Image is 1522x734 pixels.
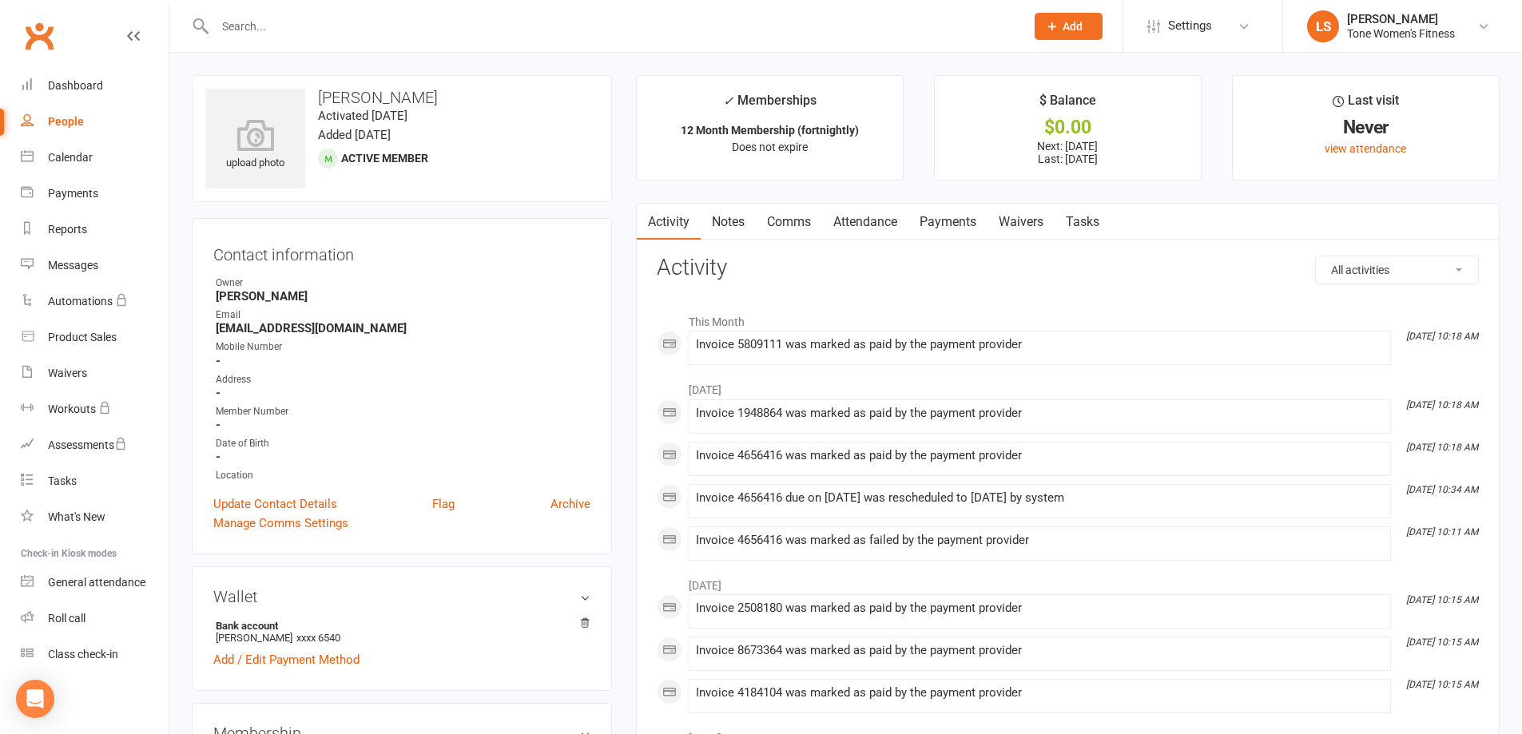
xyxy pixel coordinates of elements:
div: [PERSON_NAME] [1347,12,1455,26]
time: Added [DATE] [318,128,391,142]
strong: - [216,418,590,432]
a: Clubworx [19,16,59,56]
span: xxxx 6540 [296,632,340,644]
h3: [PERSON_NAME] [205,89,598,106]
div: Mobile Number [216,339,590,355]
span: Does not expire [732,141,808,153]
a: Waivers [988,204,1055,240]
a: Tasks [1055,204,1111,240]
strong: - [216,354,590,368]
div: $ Balance [1039,90,1096,119]
div: Payments [48,187,98,200]
li: [DATE] [657,373,1479,399]
a: Assessments [21,427,169,463]
div: Date of Birth [216,436,590,451]
a: Workouts [21,391,169,427]
a: Manage Comms Settings [213,514,348,533]
div: Automations [48,295,113,307]
div: Member Number [216,404,590,419]
div: LS [1307,10,1339,42]
div: Invoice 4184104 was marked as paid by the payment provider [696,686,1384,700]
a: Attendance [822,204,908,240]
button: Add [1035,13,1103,40]
a: Notes [701,204,756,240]
div: Calendar [48,151,93,164]
strong: [EMAIL_ADDRESS][DOMAIN_NAME] [216,321,590,335]
i: [DATE] 10:11 AM [1406,526,1478,538]
div: Assessments [48,438,127,451]
a: Waivers [21,355,169,391]
div: People [48,115,84,128]
div: Roll call [48,612,85,625]
a: Dashboard [21,68,169,104]
a: Update Contact Details [213,494,337,514]
div: Messages [48,259,98,272]
div: Invoice 8673364 was marked as paid by the payment provider [696,644,1384,657]
div: Tone Women's Fitness [1347,26,1455,41]
a: Messages [21,248,169,284]
div: Invoice 5809111 was marked as paid by the payment provider [696,338,1384,351]
a: People [21,104,169,140]
a: Payments [21,176,169,212]
div: Tasks [48,474,77,487]
a: Payments [908,204,988,240]
h3: Activity [657,256,1479,280]
li: [DATE] [657,569,1479,594]
div: Invoice 1948864 was marked as paid by the payment provider [696,407,1384,420]
div: General attendance [48,576,145,589]
div: Workouts [48,403,96,415]
a: General attendance kiosk mode [21,565,169,601]
a: What's New [21,499,169,535]
div: Invoice 4656416 was marked as paid by the payment provider [696,449,1384,462]
a: Tasks [21,463,169,499]
i: [DATE] 10:15 AM [1406,594,1478,605]
div: What's New [48,510,105,523]
i: ✓ [723,93,733,109]
input: Search... [210,15,1014,38]
div: Invoice 4656416 was marked as failed by the payment provider [696,534,1384,547]
div: upload photo [205,119,305,172]
div: Product Sales [48,331,117,343]
span: Active member [341,152,428,165]
div: Never [1247,119,1484,136]
a: Calendar [21,140,169,176]
div: Location [216,468,590,483]
strong: Bank account [216,620,582,632]
a: Comms [756,204,822,240]
i: [DATE] 10:18 AM [1406,399,1478,411]
div: Dashboard [48,79,103,92]
div: Last visit [1333,90,1399,119]
i: [DATE] 10:15 AM [1406,637,1478,648]
h3: Wallet [213,588,590,605]
a: Archive [550,494,590,514]
a: Product Sales [21,319,169,355]
strong: - [216,386,590,400]
a: Class kiosk mode [21,637,169,673]
a: Reports [21,212,169,248]
li: [PERSON_NAME] [213,617,590,646]
a: Roll call [21,601,169,637]
div: Open Intercom Messenger [16,680,54,718]
li: This Month [657,305,1479,331]
strong: 12 Month Membership (fortnightly) [681,124,859,137]
div: Reports [48,223,87,236]
a: Flag [432,494,455,514]
i: [DATE] 10:18 AM [1406,331,1478,342]
a: view attendance [1325,142,1406,155]
div: Class check-in [48,648,118,661]
i: [DATE] 10:18 AM [1406,442,1478,453]
div: $0.00 [949,119,1186,136]
div: Memberships [723,90,817,120]
strong: - [216,450,590,464]
div: Invoice 2508180 was marked as paid by the payment provider [696,601,1384,615]
span: Settings [1168,8,1212,44]
time: Activated [DATE] [318,109,407,123]
div: Invoice 4656416 due on [DATE] was rescheduled to [DATE] by system [696,491,1384,505]
div: Address [216,372,590,387]
div: Waivers [48,367,87,379]
a: Add / Edit Payment Method [213,650,360,669]
i: [DATE] 10:34 AM [1406,484,1478,495]
i: [DATE] 10:15 AM [1406,679,1478,690]
h3: Contact information [213,240,590,264]
span: Add [1063,20,1083,33]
